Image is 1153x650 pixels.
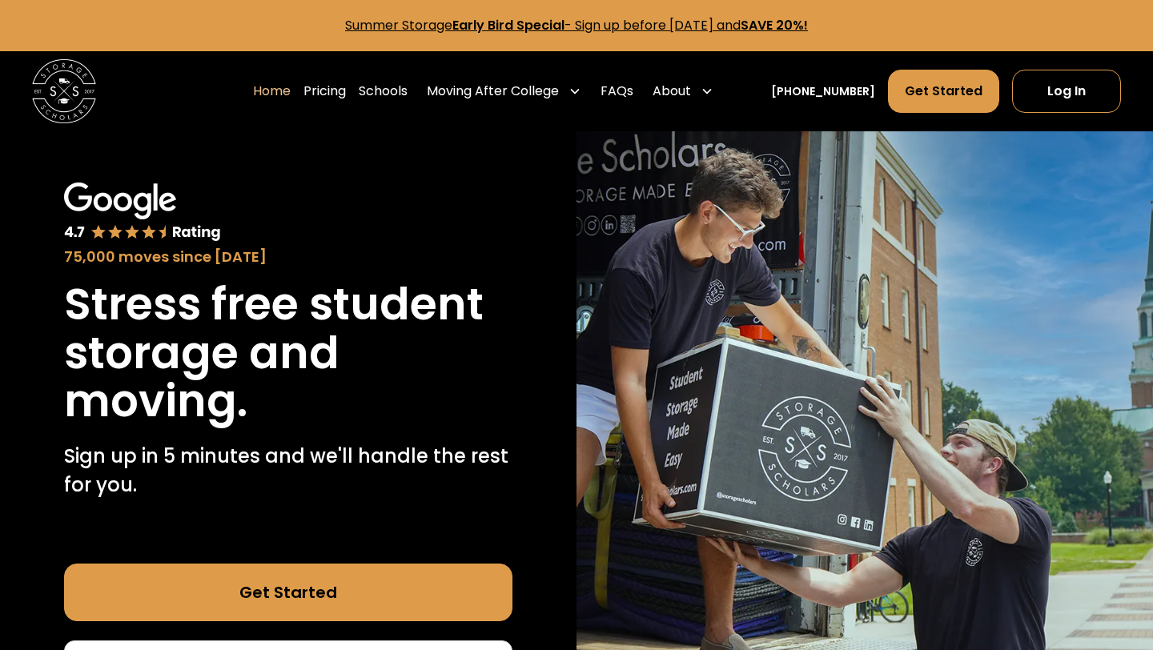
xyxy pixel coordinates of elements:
a: Get Started [64,564,512,621]
a: Home [253,69,291,114]
a: Log In [1012,70,1121,113]
div: Moving After College [420,69,588,114]
a: Summer StorageEarly Bird Special- Sign up before [DATE] andSAVE 20%! [345,16,808,34]
img: Storage Scholars main logo [32,59,96,123]
h1: Stress free student storage and moving. [64,280,512,426]
div: About [646,69,720,114]
img: Google 4.7 star rating [64,183,221,243]
a: Schools [359,69,408,114]
a: [PHONE_NUMBER] [771,83,875,100]
strong: Early Bird Special [452,16,564,34]
a: Pricing [303,69,346,114]
a: FAQs [601,69,633,114]
a: Get Started [888,70,999,113]
div: Moving After College [427,82,559,101]
div: 75,000 moves since [DATE] [64,246,512,267]
div: About [653,82,691,101]
p: Sign up in 5 minutes and we'll handle the rest for you. [64,442,512,500]
strong: SAVE 20%! [741,16,808,34]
